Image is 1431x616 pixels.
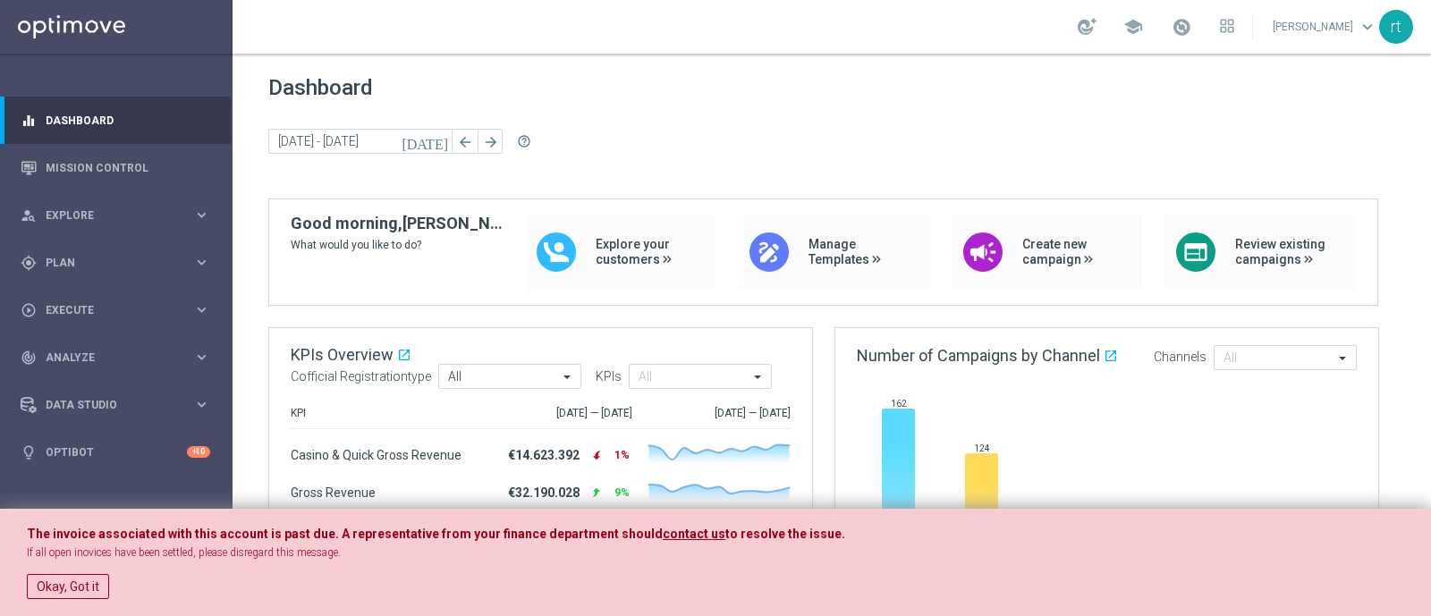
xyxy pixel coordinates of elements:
i: keyboard_arrow_right [193,207,210,224]
span: Data Studio [46,400,193,410]
i: keyboard_arrow_right [193,254,210,271]
span: Execute [46,305,193,316]
div: Mission Control [21,144,210,191]
i: keyboard_arrow_right [193,349,210,366]
span: school [1123,17,1143,37]
button: Mission Control [20,161,211,175]
i: person_search [21,207,37,224]
i: play_circle_outline [21,302,37,318]
span: Explore [46,210,193,221]
i: equalizer [21,113,37,129]
span: Plan [46,257,193,268]
span: The invoice associated with this account is past due. A representative from your finance departme... [27,527,663,541]
div: rt [1379,10,1413,44]
div: Execute [21,302,193,318]
span: to resolve the issue. [725,527,845,541]
div: Optibot [21,428,210,476]
button: lightbulb Optibot +10 [20,445,211,460]
button: gps_fixed Plan keyboard_arrow_right [20,256,211,270]
button: Data Studio keyboard_arrow_right [20,398,211,412]
div: Data Studio [21,397,193,413]
div: Analyze [21,350,193,366]
a: [PERSON_NAME]keyboard_arrow_down [1271,13,1379,40]
i: gps_fixed [21,255,37,271]
div: Dashboard [21,97,210,144]
a: Dashboard [46,97,210,144]
span: keyboard_arrow_down [1358,17,1377,37]
a: contact us [663,527,725,542]
button: equalizer Dashboard [20,114,211,128]
a: Mission Control [46,144,210,191]
i: keyboard_arrow_right [193,301,210,318]
a: Optibot [46,428,187,476]
p: If all open inovices have been settled, please disregard this message. [27,545,1404,561]
button: track_changes Analyze keyboard_arrow_right [20,350,211,365]
button: person_search Explore keyboard_arrow_right [20,208,211,223]
div: Plan [21,255,193,271]
button: Okay, Got it [27,574,109,599]
i: keyboard_arrow_right [193,396,210,413]
i: lightbulb [21,444,37,460]
button: play_circle_outline Execute keyboard_arrow_right [20,303,211,317]
i: track_changes [21,350,37,366]
div: +10 [187,446,210,458]
div: Explore [21,207,193,224]
span: Analyze [46,352,193,363]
